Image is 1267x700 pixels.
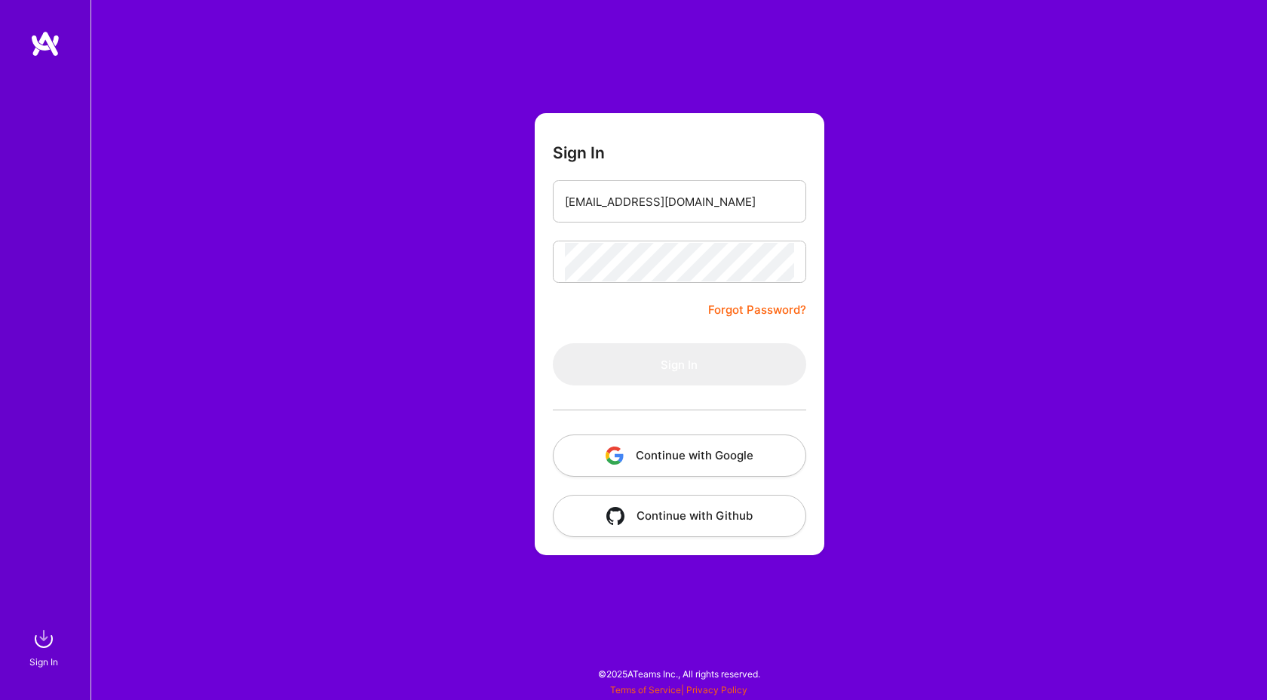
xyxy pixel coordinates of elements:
[565,183,794,221] input: Email...
[708,301,806,319] a: Forgot Password?
[553,143,605,162] h3: Sign In
[90,655,1267,692] div: © 2025 ATeams Inc., All rights reserved.
[553,495,806,537] button: Continue with Github
[686,684,747,695] a: Privacy Policy
[30,30,60,57] img: logo
[553,343,806,385] button: Sign In
[610,684,747,695] span: |
[606,507,624,525] img: icon
[29,624,59,654] img: sign in
[610,684,681,695] a: Terms of Service
[32,624,59,670] a: sign inSign In
[553,434,806,477] button: Continue with Google
[29,654,58,670] div: Sign In
[606,447,624,465] img: icon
